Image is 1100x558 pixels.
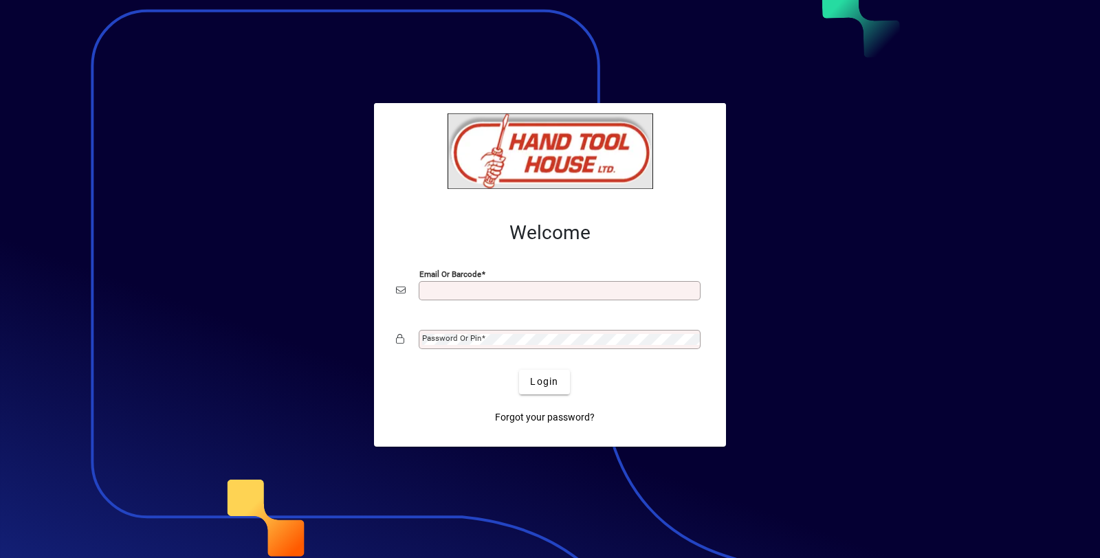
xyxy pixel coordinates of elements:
[489,405,600,430] a: Forgot your password?
[530,375,558,389] span: Login
[519,370,569,394] button: Login
[419,269,481,278] mat-label: Email or Barcode
[495,410,595,425] span: Forgot your password?
[396,221,704,245] h2: Welcome
[422,333,481,343] mat-label: Password or Pin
